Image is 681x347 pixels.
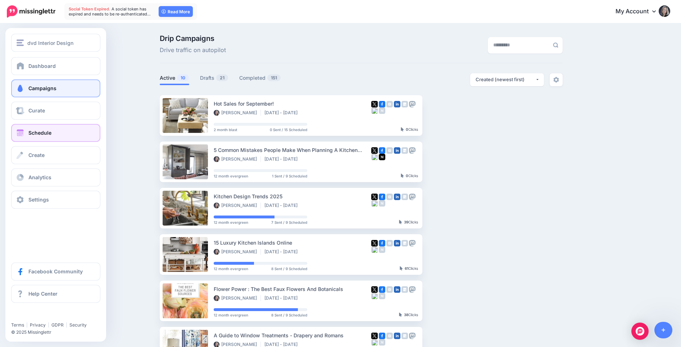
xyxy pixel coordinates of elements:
span: Analytics [28,174,51,180]
span: 2 month blast [214,128,237,131]
span: dvd Interior Design [27,39,73,47]
img: facebook-square.png [379,147,385,154]
div: Flower Power : The Best Faux Flowers And Botanicals [214,285,371,293]
span: 12 month evergreen [214,174,248,178]
img: facebook-square.png [379,286,385,293]
img: medium-grey-square.png [379,293,385,299]
div: Hot Sales for September! [214,100,371,108]
span: 151 [267,74,281,81]
span: 12 month evergreen [214,267,248,270]
span: 12 month evergreen [214,221,248,224]
img: facebook-square.png [379,333,385,339]
img: twitter-square.png [371,333,378,339]
span: Curate [28,107,45,114]
li: [PERSON_NAME] [214,249,261,255]
img: linkedin-square.png [394,286,400,293]
div: Kitchen Design Trends 2025 [214,192,371,200]
button: dvd Interior Design [11,34,100,52]
span: Drive traffic on autopilot [160,46,226,55]
li: [PERSON_NAME] [214,156,261,162]
a: GDPR [51,322,64,328]
div: 5 Common Mistakes People Make When Planning A Kitchen Remode [214,146,371,154]
a: My Account [608,3,670,20]
img: instagram-grey-square.png [386,286,393,293]
li: [PERSON_NAME] [214,295,261,301]
img: instagram-grey-square.png [386,101,393,107]
span: Schedule [28,130,51,136]
span: 1 Sent / 9 Scheduled [272,174,307,178]
a: Terms [11,322,24,328]
span: 0 Sent / 15 Scheduled [270,128,307,131]
span: Help Center [28,291,58,297]
img: instagram-grey-square.png [386,333,393,339]
a: Help Center [11,285,100,303]
img: Missinglettr [7,5,55,18]
img: facebook-square.png [379,101,385,107]
div: Clicks [401,128,418,132]
img: twitter-square.png [371,147,378,154]
img: menu.png [17,40,24,46]
img: facebook-square.png [379,194,385,200]
span: Facebook Community [28,268,83,274]
a: Schedule [11,124,100,142]
img: mastodon-grey-square.png [409,240,416,246]
img: pointer-grey-darker.png [399,313,402,317]
img: linkedin-square.png [394,101,400,107]
a: Drafts21 [200,74,228,82]
a: Privacy [30,322,46,328]
a: Settings [11,191,100,209]
span: | [48,322,49,328]
img: bluesky-grey-square.png [371,107,378,114]
img: mastodon-grey-square.png [409,286,416,293]
img: google_business-grey-square.png [401,194,408,200]
span: Dashboard [28,63,56,69]
img: google_business-grey-square.png [401,333,408,339]
img: google_business-grey-square.png [401,286,408,293]
div: Clicks [400,267,418,271]
img: instagram-grey-square.png [386,147,393,154]
a: Security [69,322,87,328]
a: Campaigns [11,79,100,97]
img: google_business-grey-square.png [401,240,408,246]
iframe: Twitter Follow Button [11,312,67,319]
img: medium-grey-square.png [379,107,385,114]
li: © 2025 Missinglettr [11,329,106,336]
img: bluesky-grey-square.png [371,154,378,160]
li: [DATE] - [DATE] [264,203,301,208]
img: twitter-square.png [371,101,378,107]
li: [DATE] - [DATE] [264,249,301,255]
img: bluesky-grey-square.png [371,200,378,207]
a: Dashboard [11,57,100,75]
span: 12 month evergreen [214,313,248,317]
span: | [26,322,28,328]
img: mastodon-grey-square.png [409,194,416,200]
a: Curate [11,102,100,120]
li: [DATE] - [DATE] [264,295,301,301]
img: pointer-grey-darker.png [401,173,404,178]
span: 10 [177,74,189,81]
b: 0 [406,127,408,131]
img: linkedin-square.png [394,147,400,154]
img: facebook-square.png [379,240,385,246]
span: Drip Campaigns [160,35,226,42]
b: 0 [406,173,408,178]
img: mastodon-grey-square.png [409,147,416,154]
img: linkedin-square.png [394,194,400,200]
img: google_business-grey-square.png [401,101,408,107]
img: google_business-grey-square.png [401,147,408,154]
img: medium-grey-square.png [379,246,385,253]
img: medium-grey-square.png [379,339,385,346]
img: pointer-grey-darker.png [399,220,402,224]
img: medium-grey-square.png [379,200,385,207]
a: Completed151 [239,74,281,82]
li: [PERSON_NAME] [214,110,261,116]
img: twitter-square.png [371,286,378,293]
img: search-grey-6.png [553,42,558,48]
b: 38 [404,313,408,317]
span: | [66,322,67,328]
div: Clicks [401,174,418,178]
span: 7 Sent / 9 Scheduled [271,221,307,224]
div: 15 Luxury Kitchen Islands Online [214,239,371,247]
div: Created (newest first) [476,76,535,83]
img: mastodon-grey-square.png [409,333,416,339]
